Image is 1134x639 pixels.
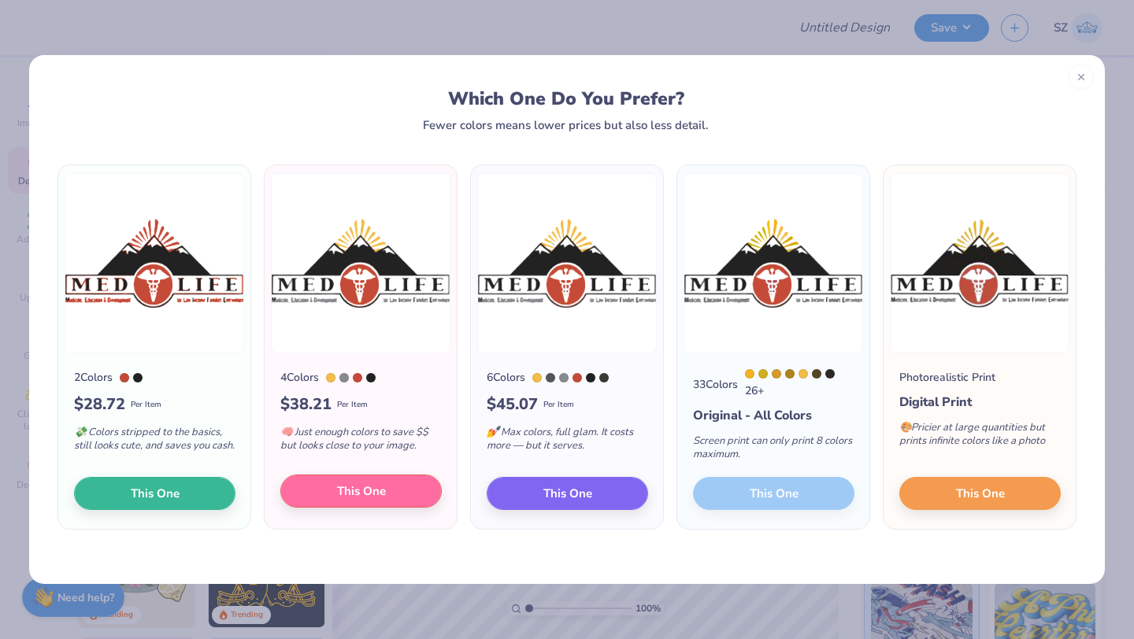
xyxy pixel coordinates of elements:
div: Black 7 C [599,373,609,382]
div: 6 Colors [487,369,525,386]
div: 7619 C [353,373,362,382]
div: 4 Colors [280,369,319,386]
div: 142 C [799,369,808,379]
div: 2 Colors [74,369,113,386]
div: 26 + [745,369,854,399]
div: 449 C [812,369,821,379]
img: Photorealistic preview [890,173,1069,353]
span: This One [956,485,1005,503]
div: 1255 C [785,369,795,379]
div: Neutral Black C [366,373,376,382]
span: $ 45.07 [487,393,538,416]
span: This One [543,485,592,503]
span: Per Item [131,399,161,411]
div: Fewer colors means lower prices but also less detail. [423,119,709,131]
button: This One [487,477,648,510]
div: Screen print can only print 8 colors maximum. [693,425,854,477]
div: 425 C [546,373,555,382]
span: Per Item [543,399,574,411]
span: 💸 [74,425,87,439]
div: Pricier at large quantities but prints infinite colors like a photo [899,412,1061,464]
span: 💅 [487,425,499,439]
img: 4 color option [271,173,450,353]
div: Just enough colors to save $$ but looks close to your image. [280,416,442,468]
button: This One [899,477,1061,510]
span: 🎨 [899,420,912,434]
span: This One [131,485,180,503]
button: This One [280,475,442,508]
div: Photorealistic Print [899,369,995,386]
div: 7619 C [120,373,129,382]
div: Cool Gray 8 C [339,373,349,382]
span: $ 38.21 [280,393,332,416]
div: 142 C [532,373,542,382]
div: 7409 C [745,369,754,379]
div: 7619 C [573,373,582,382]
span: 🧠 [280,425,293,439]
div: Neutral Black C [133,373,143,382]
img: 33 color option [684,173,863,353]
div: Max colors, full glam. It costs more — but it serves. [487,416,648,468]
div: Colors stripped to the basics, still looks cute, and saves you cash. [74,416,235,468]
div: Which One Do You Prefer? [72,88,1061,109]
span: Per Item [337,399,368,411]
div: 142 C [326,373,335,382]
div: 7563 C [772,369,781,379]
div: Black C [825,369,835,379]
div: 7752 C [758,369,768,379]
img: 2 color option [65,173,244,353]
div: Digital Print [899,393,1061,412]
div: 33 Colors [693,376,738,393]
div: Original - All Colors [693,406,854,425]
button: This One [74,477,235,510]
div: Cool Gray 8 C [559,373,569,382]
img: 6 color option [477,173,657,353]
div: Neutral Black C [586,373,595,382]
span: This One [337,482,386,500]
span: $ 28.72 [74,393,125,416]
